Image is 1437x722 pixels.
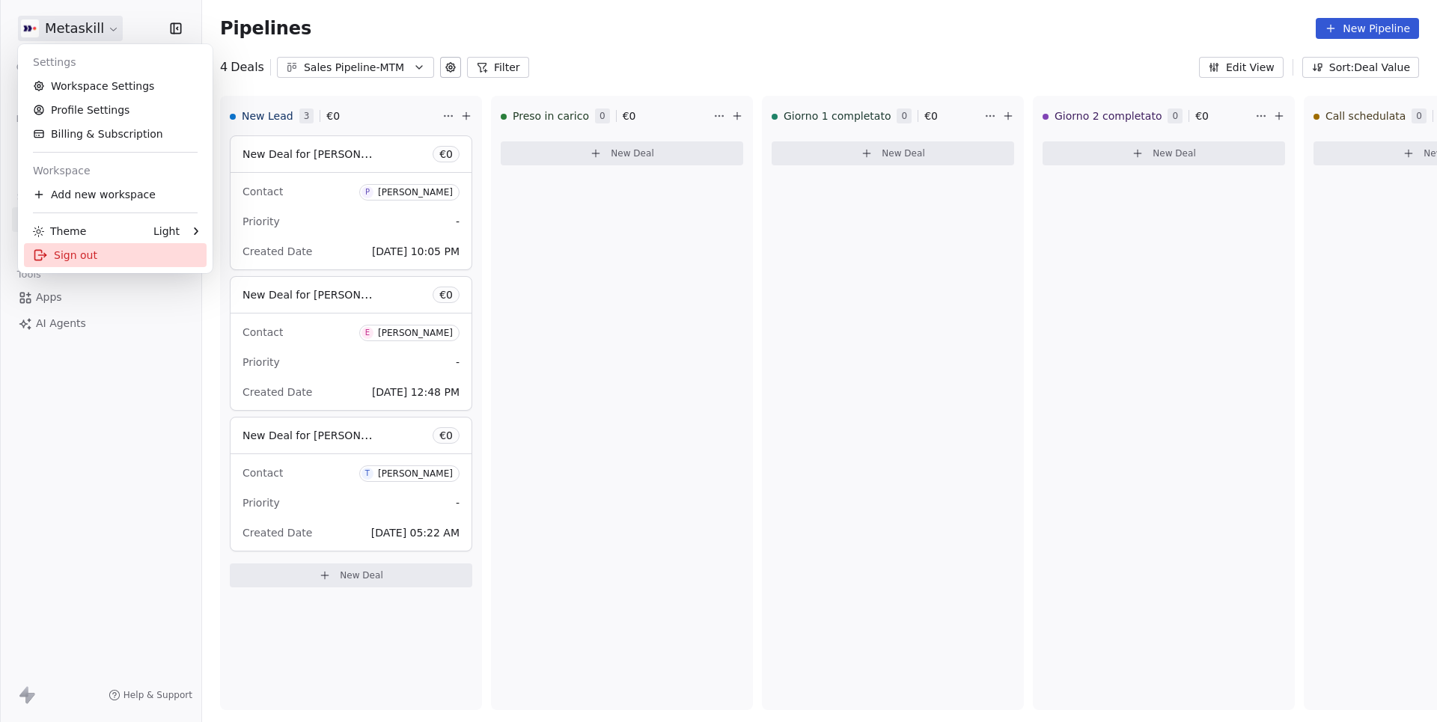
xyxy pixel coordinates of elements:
[33,224,86,239] div: Theme
[24,74,207,98] a: Workspace Settings
[24,243,207,267] div: Sign out
[24,98,207,122] a: Profile Settings
[24,183,207,206] div: Add new workspace
[153,224,180,239] div: Light
[24,50,207,74] div: Settings
[24,159,207,183] div: Workspace
[24,122,207,146] a: Billing & Subscription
